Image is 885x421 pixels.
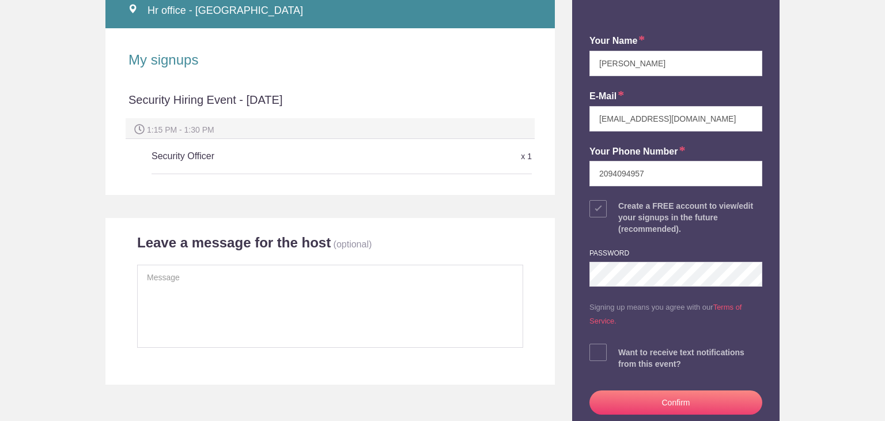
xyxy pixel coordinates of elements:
[137,234,331,251] h2: Leave a message for the host
[128,92,532,118] div: Security Hiring Event - [DATE]
[589,249,629,258] label: password
[126,118,535,139] div: 1:15 PM - 1:30 PM
[589,51,762,76] input: e.g. Julie Farrell
[589,161,762,186] input: e.g. +14155552671
[152,145,405,168] h5: Security Officer
[589,35,645,48] label: your name
[334,239,372,249] p: (optional)
[134,124,145,134] img: Spot time
[405,146,532,167] div: x 1
[589,145,686,159] label: Your Phone Number
[128,51,532,69] h2: My signups
[589,106,762,131] input: e.g. julie@gmail.com
[618,200,762,235] div: Create a FREE account to view/edit your signups in the future (recommended).
[618,347,762,370] div: Want to receive text notifications from this event?
[589,300,762,328] p: Signing up means you agree with our
[589,390,762,415] button: Confirm
[589,90,624,103] label: E-mail
[147,5,303,16] span: Hr office - [GEOGRAPHIC_DATA]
